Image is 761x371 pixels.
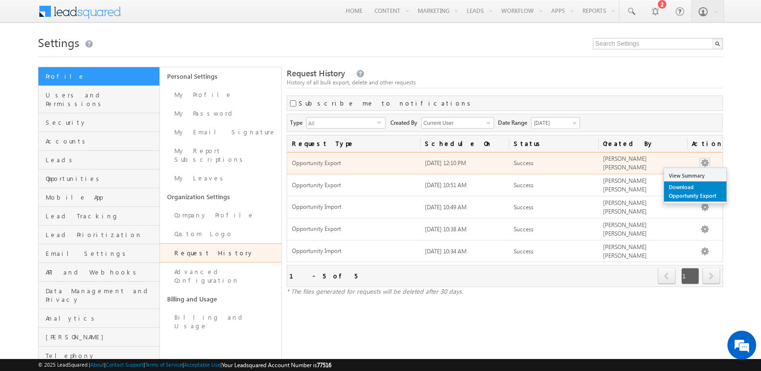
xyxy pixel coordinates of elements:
a: Email Settings [38,244,159,263]
span: Settings [38,35,79,50]
span: Type [290,117,306,127]
a: Personal Settings [160,67,281,85]
span: Opportunity Import [292,247,416,255]
label: Subscribe me to notifications [299,99,474,108]
a: Advanced Configuration [160,263,281,290]
span: [PERSON_NAME] [PERSON_NAME] [603,177,647,193]
a: Lead Tracking [38,207,159,226]
span: [PERSON_NAME] [PERSON_NAME] [603,199,647,215]
span: [DATE] 10:34 AM [425,248,467,255]
span: API and Webhooks [46,268,157,276]
a: Acceptable Use [184,361,220,368]
a: My Report Subscriptions [160,142,281,169]
input: Type to Search [421,117,494,129]
span: * The files generated for requests will be deleted after 30 days. [287,287,463,295]
span: Opportunity Import [292,203,416,211]
span: Opportunity Export [292,159,416,168]
a: Created By [598,135,687,152]
span: [DATE] 10:51 AM [425,181,467,189]
span: [PERSON_NAME] [PERSON_NAME] [603,155,647,171]
span: Opportunity Export [292,181,416,190]
a: Billing and Usage [160,290,281,308]
span: All [307,118,377,128]
a: Custom Logo [160,225,281,243]
div: 1 - 5 of 5 [290,270,357,281]
a: Data Management and Privacy [38,282,159,309]
span: [PERSON_NAME] [PERSON_NAME] [603,221,647,237]
span: Success [514,181,533,189]
span: [DATE] 10:49 AM [425,203,467,211]
a: My Email Signature [160,123,281,142]
span: Success [514,248,533,255]
a: View Summary [664,170,726,181]
span: Request History [287,68,345,79]
span: Users and Permissions [46,91,157,108]
span: Success [514,203,533,211]
span: Security [46,118,157,127]
span: select [377,120,385,124]
span: Actions [687,135,723,152]
span: [PERSON_NAME] [PERSON_NAME] [603,243,647,259]
a: Users and Permissions [38,86,159,113]
span: 77516 [317,361,331,369]
span: Created By [390,117,421,127]
div: All [306,117,386,129]
span: Data Management and Privacy [46,287,157,304]
a: Status [509,135,598,152]
a: Billing and Usage [160,308,281,335]
a: About [90,361,104,368]
span: Opportunity Export [292,225,416,233]
span: 1 [681,268,699,284]
a: My Password [160,104,281,123]
a: My Profile [160,85,281,104]
a: Contact Support [106,361,144,368]
a: API and Webhooks [38,263,159,282]
a: Profile [38,67,159,86]
span: Analytics [46,314,157,323]
a: [DATE] [531,117,580,129]
div: History of all bulk export, delete and other requests [287,78,723,87]
a: Opportunities [38,169,159,188]
a: Company Profile [160,206,281,225]
span: Lead Tracking [46,212,157,220]
span: Lead Prioritization [46,230,157,239]
a: Analytics [38,309,159,328]
span: © 2025 LeadSquared | | | | | [38,360,331,370]
a: Accounts [38,132,159,151]
input: Search Settings [593,38,723,49]
span: Success [514,159,533,167]
span: next [702,268,720,284]
a: Mobile App [38,188,159,207]
span: Accounts [46,137,157,145]
a: Leads [38,151,159,169]
span: Date Range [498,117,531,127]
a: Request History [160,243,281,263]
span: [DATE] 10:38 AM [425,226,467,233]
span: Leads [46,156,157,164]
span: [DATE] 12:10 PM [425,159,466,167]
a: [PERSON_NAME] [38,328,159,347]
span: prev [658,268,676,284]
a: Organization Settings [160,188,281,206]
a: Security [38,113,159,132]
span: Success [514,226,533,233]
a: Telephony [38,347,159,365]
span: [PERSON_NAME] [46,333,157,341]
span: Email Settings [46,249,157,258]
a: next [702,269,720,284]
span: Mobile App [46,193,157,202]
a: Download Opportunity Export [664,181,726,202]
a: Request Type [287,135,421,152]
a: prev [658,269,676,284]
span: Your Leadsquared Account Number is [222,361,331,369]
span: Telephony [46,351,157,360]
span: Opportunities [46,174,157,183]
a: Terms of Service [145,361,182,368]
a: Lead Prioritization [38,226,159,244]
span: [DATE] [531,119,577,127]
a: My Leaves [160,169,281,188]
a: Schedule On [420,135,509,152]
a: Show All Items [481,118,493,128]
span: Profile [46,72,157,81]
